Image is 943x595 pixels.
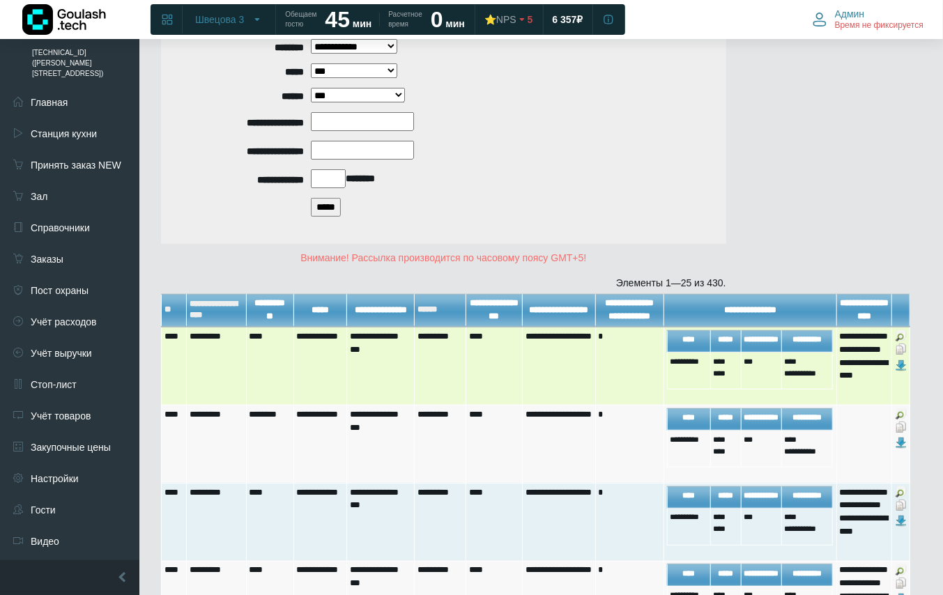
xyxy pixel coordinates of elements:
[484,13,516,26] div: ⭐
[476,7,542,32] a: ⭐NPS 5
[496,14,516,25] span: NPS
[431,7,443,32] strong: 0
[161,276,726,291] div: Элементы 1—25 из 430.
[195,13,244,26] span: Швецова 3
[277,7,473,32] a: Обещаем гостю 45 мин Расчетное время 0 мин
[804,5,932,34] button: Админ Время не фиксируется
[835,8,865,20] span: Админ
[577,13,583,26] span: ₽
[22,4,106,35] img: Логотип компании Goulash.tech
[353,18,371,29] span: мин
[300,252,586,263] span: Внимание! Рассылка производится по часовому поясу GMT+5!
[388,10,422,29] span: Расчетное время
[835,20,923,31] span: Время не фиксируется
[446,18,465,29] span: мин
[528,13,533,26] span: 5
[544,7,592,32] a: 6 357 ₽
[325,7,350,32] strong: 45
[285,10,316,29] span: Обещаем гостю
[187,8,271,31] button: Швецова 3
[553,13,577,26] span: 6 357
